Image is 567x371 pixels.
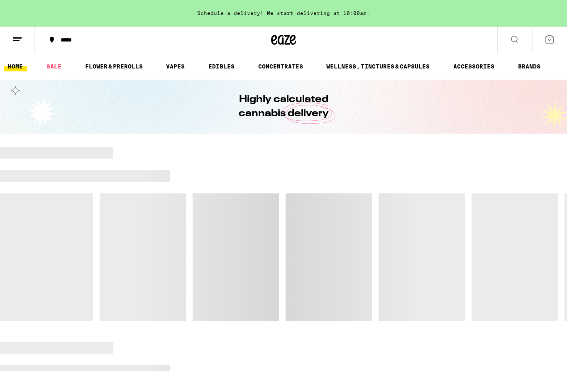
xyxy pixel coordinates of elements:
[322,61,434,71] a: WELLNESS, TINCTURES & CAPSULES
[215,93,352,121] h1: Highly calculated cannabis delivery
[449,61,499,71] a: ACCESSORIES
[81,61,147,71] a: FLOWER & PREROLLS
[254,61,307,71] a: CONCENTRATES
[4,61,27,71] a: HOME
[162,61,189,71] a: VAPES
[204,61,239,71] a: EDIBLES
[514,61,545,71] a: BRANDS
[42,61,66,71] a: SALE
